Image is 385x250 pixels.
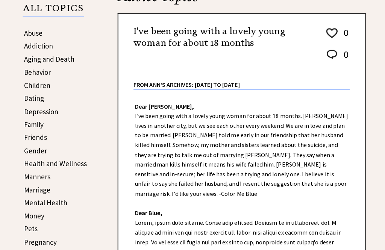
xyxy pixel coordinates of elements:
[134,102,192,109] strong: Dear [PERSON_NAME],
[337,48,346,68] td: 0
[24,209,44,218] a: Money
[24,67,50,76] a: Behavior
[134,207,161,215] strong: Dear Blue,
[24,171,50,180] a: Manners
[24,183,50,192] a: Marriage
[24,235,56,244] a: Pregnancy
[322,26,336,39] img: heart_outline%201.png
[24,132,47,141] a: Friends
[132,25,309,48] h2: I've been going with a lovely young woman for about 18 months
[24,41,53,50] a: Addiction
[24,54,74,63] a: Aging and Death
[322,48,336,60] img: message_round%202.png
[23,4,83,17] p: ALL TOPICS
[132,68,347,88] div: From Ann's Archives: [DATE] to [DATE]
[24,106,58,115] a: Depression
[24,80,50,89] a: Children
[24,119,43,128] a: Family
[24,93,44,102] a: Dating
[24,158,86,167] a: Health and Wellness
[24,222,37,231] a: Pets
[24,28,42,37] a: Abuse
[24,196,67,205] a: Mental Health
[337,26,346,47] td: 0
[24,145,47,154] a: Gender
